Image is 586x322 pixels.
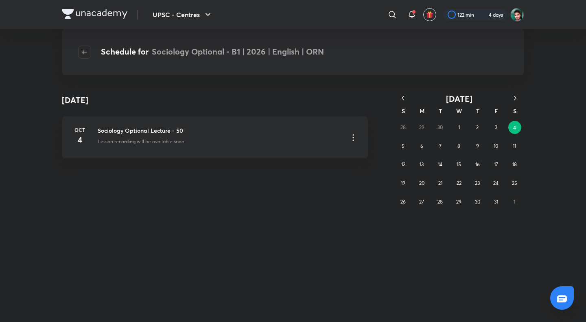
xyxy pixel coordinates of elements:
abbr: October 20, 2025 [419,180,424,186]
span: Sociology Optional - B1 | 2026 | English | ORN [152,46,324,57]
abbr: October 23, 2025 [475,180,480,186]
button: UPSC - Centres [148,7,218,23]
h3: Sociology Optional Lecture - 50 [98,126,342,135]
button: October 25, 2025 [508,177,521,190]
button: October 18, 2025 [508,158,521,171]
abbr: October 31, 2025 [494,199,498,205]
button: October 19, 2025 [397,177,410,190]
button: October 17, 2025 [490,158,503,171]
abbr: October 26, 2025 [400,199,406,205]
abbr: October 4, 2025 [513,124,516,131]
abbr: Monday [420,107,424,115]
button: October 5, 2025 [397,140,410,153]
a: Oct4Sociology Optional Lecture - 50Lesson recording will be available soon [62,116,368,158]
abbr: Tuesday [439,107,442,115]
button: October 6, 2025 [415,140,428,153]
button: October 26, 2025 [397,195,410,208]
abbr: October 30, 2025 [475,199,480,205]
a: Company Logo [62,9,127,21]
abbr: October 10, 2025 [494,143,498,149]
abbr: October 7, 2025 [439,143,442,149]
abbr: October 28, 2025 [437,199,443,205]
button: October 24, 2025 [490,177,503,190]
abbr: October 11, 2025 [513,143,516,149]
abbr: Thursday [476,107,479,115]
abbr: October 9, 2025 [476,143,479,149]
button: October 4, 2025 [508,121,521,134]
abbr: October 27, 2025 [419,199,424,205]
button: October 15, 2025 [453,158,466,171]
button: October 1, 2025 [453,121,466,134]
abbr: Saturday [513,107,516,115]
button: October 27, 2025 [415,195,428,208]
button: October 21, 2025 [434,177,447,190]
button: [DATE] [412,94,506,104]
abbr: October 17, 2025 [494,161,498,167]
h6: Oct [72,126,88,134]
abbr: October 5, 2025 [402,143,405,149]
button: October 22, 2025 [453,177,466,190]
button: October 12, 2025 [397,158,410,171]
button: October 14, 2025 [434,158,447,171]
abbr: October 1, 2025 [458,124,460,130]
abbr: October 25, 2025 [512,180,517,186]
button: October 20, 2025 [415,177,428,190]
abbr: October 8, 2025 [457,143,460,149]
abbr: October 24, 2025 [493,180,499,186]
h4: 4 [72,134,88,146]
abbr: October 15, 2025 [457,161,461,167]
button: October 30, 2025 [471,195,484,208]
button: October 9, 2025 [471,140,484,153]
button: October 7, 2025 [434,140,447,153]
abbr: October 14, 2025 [438,161,442,167]
button: October 31, 2025 [490,195,503,208]
abbr: October 3, 2025 [495,124,497,130]
abbr: October 21, 2025 [438,180,442,186]
button: October 16, 2025 [471,158,484,171]
abbr: October 18, 2025 [512,161,517,167]
button: avatar [423,8,436,21]
abbr: October 2, 2025 [476,124,479,130]
abbr: October 6, 2025 [420,143,423,149]
img: Avinash Gupta [510,8,524,22]
abbr: October 16, 2025 [475,161,480,167]
abbr: Friday [494,107,498,115]
button: October 8, 2025 [453,140,466,153]
button: October 10, 2025 [490,140,503,153]
img: streak [479,11,487,19]
abbr: October 29, 2025 [456,199,461,205]
p: Lesson recording will be available soon [98,138,184,145]
abbr: October 22, 2025 [457,180,461,186]
button: October 3, 2025 [490,121,503,134]
h4: [DATE] [62,94,88,106]
abbr: October 12, 2025 [401,161,405,167]
button: October 29, 2025 [453,195,466,208]
abbr: October 13, 2025 [420,161,424,167]
h4: Schedule for [101,46,324,59]
button: October 11, 2025 [508,140,521,153]
button: October 23, 2025 [471,177,484,190]
button: October 13, 2025 [415,158,428,171]
img: avatar [426,11,433,18]
abbr: Wednesday [456,107,462,115]
button: October 2, 2025 [471,121,484,134]
abbr: October 19, 2025 [401,180,405,186]
span: [DATE] [446,93,472,104]
button: October 28, 2025 [434,195,447,208]
img: Company Logo [62,9,127,19]
abbr: Sunday [402,107,405,115]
